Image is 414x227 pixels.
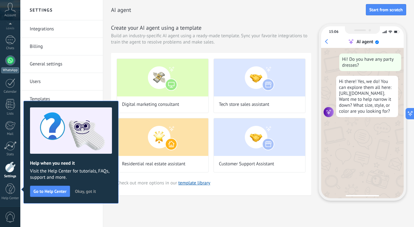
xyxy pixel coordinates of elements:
[72,187,99,196] button: Okay, got it
[30,38,97,55] a: Billing
[219,161,274,167] span: Customer Support Assistant
[20,73,103,90] li: Users
[20,38,103,55] li: Billing
[214,118,305,156] img: Customer Support Assistant
[117,118,208,156] img: Residential real estate assistant
[219,101,269,108] span: Tech store sales assistant
[111,24,311,32] h3: Create your AI agent using a template
[329,29,338,34] div: 15:06
[1,67,19,73] div: WhatsApp
[122,101,179,108] span: Digital marketing consultant
[30,55,97,73] a: General settings
[30,73,97,90] a: Users
[178,180,210,186] a: template library
[33,189,67,193] span: Go to Help Center
[1,174,19,178] div: Settings
[111,33,311,45] span: Build an industry-specific AI agent using a ready-made template. Sync your favorite integrations ...
[30,20,97,38] a: Integrations
[1,112,19,116] div: Lists
[30,168,112,181] span: Visit the Help Center for tutorials, FAQs, support and more.
[1,196,19,200] div: Help Center
[324,107,334,117] img: agent icon
[30,90,97,108] a: Templates
[20,20,103,38] li: Integrations
[117,59,208,96] img: Digital marketing consultant
[336,76,398,117] div: Hi there! Yes, we do! You can explore them all here: [URL][DOMAIN_NAME]. Want me to help narrow i...
[20,55,103,73] li: General settings
[4,13,16,18] span: Account
[214,59,305,96] img: Tech store sales assistant
[111,4,366,16] h2: AI agent
[1,132,19,136] div: Mail
[1,46,19,50] div: Chats
[356,39,373,45] div: AI agent
[122,161,185,167] span: Residential real estate assistant
[117,180,210,186] span: Check out more options in our
[339,54,401,71] div: Hi! Do you have any party dresses?
[1,90,19,94] div: Calendar
[30,160,112,166] h2: Help when you need it
[20,90,103,108] li: Templates
[1,152,19,157] div: Stats
[75,189,96,193] span: Okay, got it
[30,186,70,197] button: Go to Help Center
[366,4,406,15] button: Start from scratch
[369,8,403,12] span: Start from scratch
